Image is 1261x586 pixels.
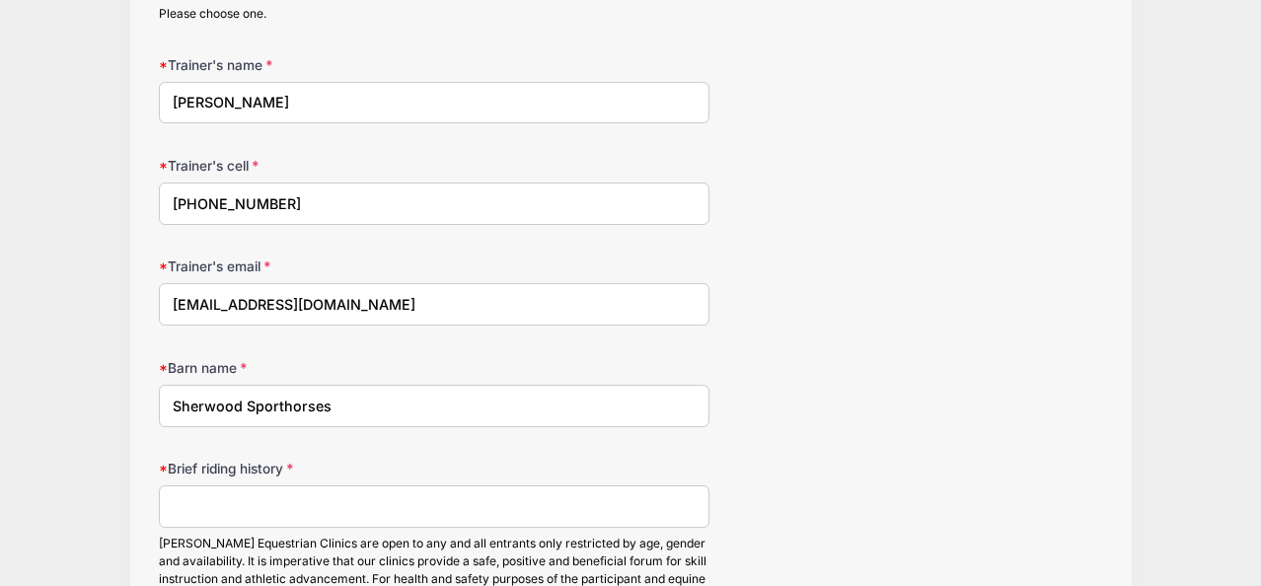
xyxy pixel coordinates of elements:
[159,358,474,378] label: Barn name
[159,5,709,23] div: Please choose one.
[159,459,474,478] label: Brief riding history
[159,256,474,276] label: Trainer's email
[159,156,474,176] label: Trainer's cell
[159,55,474,75] label: Trainer's name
